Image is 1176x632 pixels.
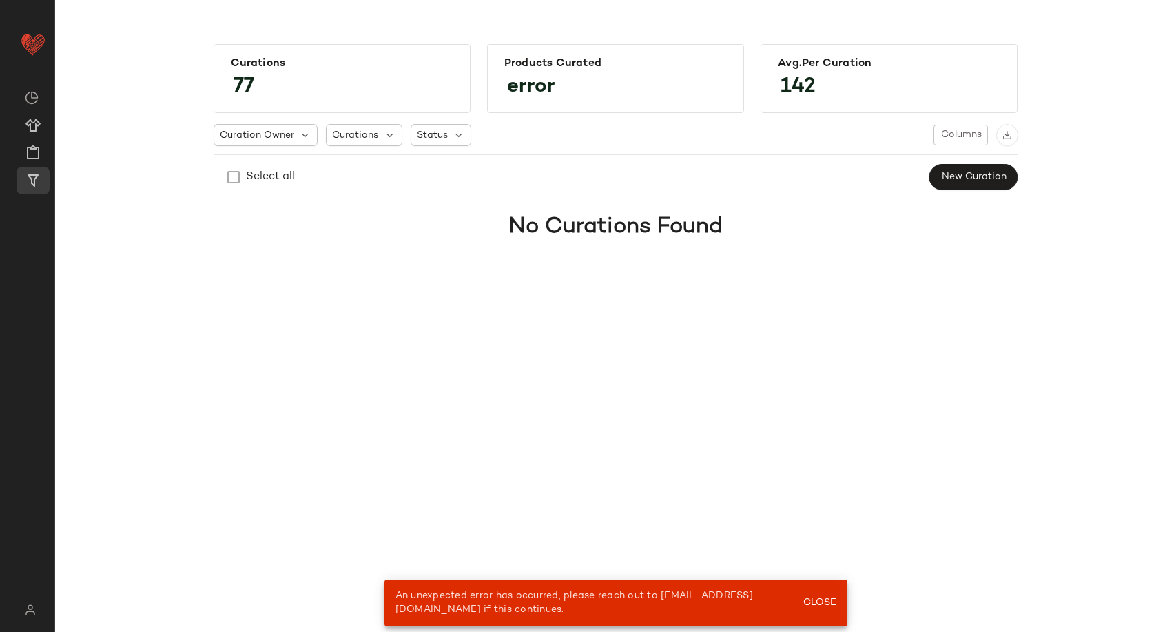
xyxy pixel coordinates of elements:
[19,30,47,58] img: heart_red.DM2ytmEG.svg
[220,128,294,143] span: Curation Owner
[231,57,453,70] div: Curations
[504,57,727,70] div: Products Curated
[933,125,987,145] button: Columns
[17,604,43,615] img: svg%3e
[940,172,1006,183] span: New Curation
[220,62,268,112] span: 77
[493,62,569,112] span: error
[246,169,295,185] div: Select all
[929,164,1018,190] button: New Curation
[332,128,378,143] span: Curations
[417,128,448,143] span: Status
[25,91,39,105] img: svg%3e
[940,130,981,141] span: Columns
[395,591,753,615] span: An unexpected error has occurred, please reach out to [EMAIL_ADDRESS][DOMAIN_NAME] if this contin...
[778,57,1000,70] div: Avg.per Curation
[767,62,829,112] span: 142
[796,591,841,615] button: Close
[508,210,723,243] h1: No Curations Found
[802,598,836,609] span: Close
